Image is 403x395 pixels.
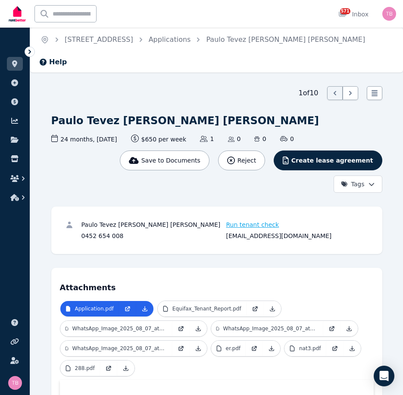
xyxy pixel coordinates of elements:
[81,232,224,240] div: 0452 654 008
[299,345,321,352] p: nat3.pdf
[284,341,326,356] a: nat3.pdf
[341,180,365,188] span: Tags
[117,361,134,376] a: Download Attachment
[75,305,114,312] p: Application.pdf
[149,35,191,44] a: Applications
[190,321,207,336] a: Download Attachment
[211,341,246,356] a: er.pdf
[141,156,200,165] span: Save to Documents
[172,341,190,356] a: Open in new Tab
[218,150,265,170] button: Reject
[246,341,263,356] a: Open in new Tab
[119,301,136,317] a: Open in new Tab
[7,3,28,25] img: RentBetter
[60,341,172,356] a: WhatsApp_Image_2025_08_07_at_15.28.47_e6c760a2.jpg
[81,220,224,229] div: Paulo Tevez [PERSON_NAME] [PERSON_NAME]
[274,150,382,170] button: Create lease agreement
[60,321,172,336] a: WhatsApp_Image_2025_08_07_at_15.28.46_d79c18da.jpg
[65,35,133,44] a: [STREET_ADDRESS]
[323,321,341,336] a: Open in new Tab
[374,366,394,386] div: Open Intercom Messenger
[72,325,167,332] p: WhatsApp_Image_2025_08_07_at_15.28.46_d79c18da.jpg
[263,341,280,356] a: Download Attachment
[72,345,167,352] p: WhatsApp_Image_2025_08_07_at_15.28.47_e6c760a2.jpg
[223,325,318,332] p: WhatsApp_Image_2025_08_07_at_15.28.47_5c007c82.jpg
[190,341,207,356] a: Download Attachment
[326,341,344,356] a: Open in new Tab
[247,301,264,317] a: Open in new Tab
[131,135,187,144] span: $650 per week
[60,276,374,294] h4: Attachments
[299,88,319,98] span: 1 of 10
[172,305,241,312] p: Equifax_Tenant_Report.pdf
[100,361,117,376] a: Open in new Tab
[206,35,365,44] a: Paulo Tevez [PERSON_NAME] [PERSON_NAME]
[30,28,375,52] nav: Breadcrumb
[254,135,266,143] span: 0
[158,301,247,317] a: Equifax_Tenant_Report.pdf
[60,361,100,376] a: 288.pdf
[60,301,119,317] a: Application.pdf
[226,345,241,352] p: er.pdf
[226,232,369,240] div: [EMAIL_ADDRESS][DOMAIN_NAME]
[334,176,382,193] button: Tags
[172,321,190,336] a: Open in new Tab
[341,321,358,336] a: Download Attachment
[75,365,95,372] p: 288.pdf
[237,156,256,165] span: Reject
[51,135,117,144] span: 24 months , [DATE]
[211,321,323,336] a: WhatsApp_Image_2025_08_07_at_15.28.47_5c007c82.jpg
[136,301,153,317] a: Download Attachment
[382,7,396,21] img: Tracy Barrett
[344,341,361,356] a: Download Attachment
[280,135,294,143] span: 0
[340,8,350,14] span: 571
[264,301,281,317] a: Download Attachment
[200,135,214,143] span: 1
[120,150,209,170] button: Save to Documents
[8,376,22,390] img: Tracy Barrett
[51,114,319,128] h1: Paulo Tevez [PERSON_NAME] [PERSON_NAME]
[228,135,241,143] span: 0
[291,156,373,165] span: Create lease agreement
[338,10,369,19] div: Inbox
[226,220,279,229] span: Run tenant check
[39,57,67,67] button: Help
